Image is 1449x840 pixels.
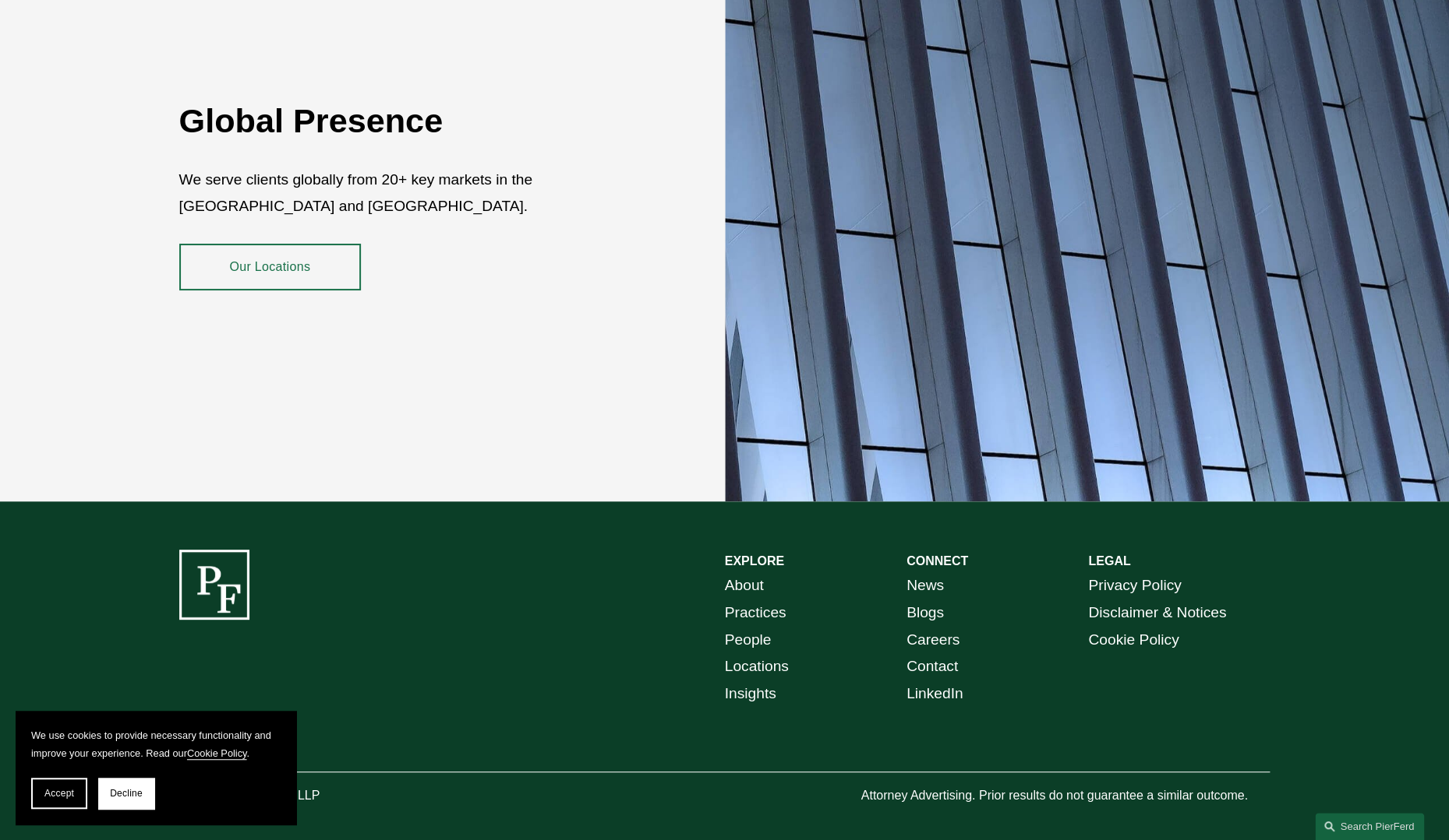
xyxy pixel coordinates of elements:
[31,778,87,809] button: Accept
[907,653,958,680] a: Contact
[1088,554,1130,568] strong: LEGAL
[98,778,154,809] button: Decline
[725,554,784,568] strong: EXPLORE
[179,100,634,141] h2: Global Presence
[907,599,944,627] a: Blogs
[16,711,296,824] section: Cookie banner
[1315,813,1424,840] a: Search this site
[1088,599,1226,627] a: Disclaimer & Notices
[1088,627,1179,654] a: Cookie Policy
[31,726,281,762] p: We use cookies to provide necessary functionality and improve your experience. Read our .
[179,244,361,290] a: Our Locations
[110,788,143,799] span: Decline
[907,627,960,654] a: Careers
[907,572,944,599] a: News
[861,785,1270,807] p: Attorney Advertising. Prior results do not guarantee a similar outcome.
[44,788,74,799] span: Accept
[725,572,764,599] a: About
[725,680,776,708] a: Insights
[725,599,786,627] a: Practices
[1088,572,1181,599] a: Privacy Policy
[907,680,963,708] a: LinkedIn
[187,747,247,759] a: Cookie Policy
[725,653,789,680] a: Locations
[179,167,634,220] p: We serve clients globally from 20+ key markets in the [GEOGRAPHIC_DATA] and [GEOGRAPHIC_DATA].
[725,627,772,654] a: People
[907,554,968,568] strong: CONNECT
